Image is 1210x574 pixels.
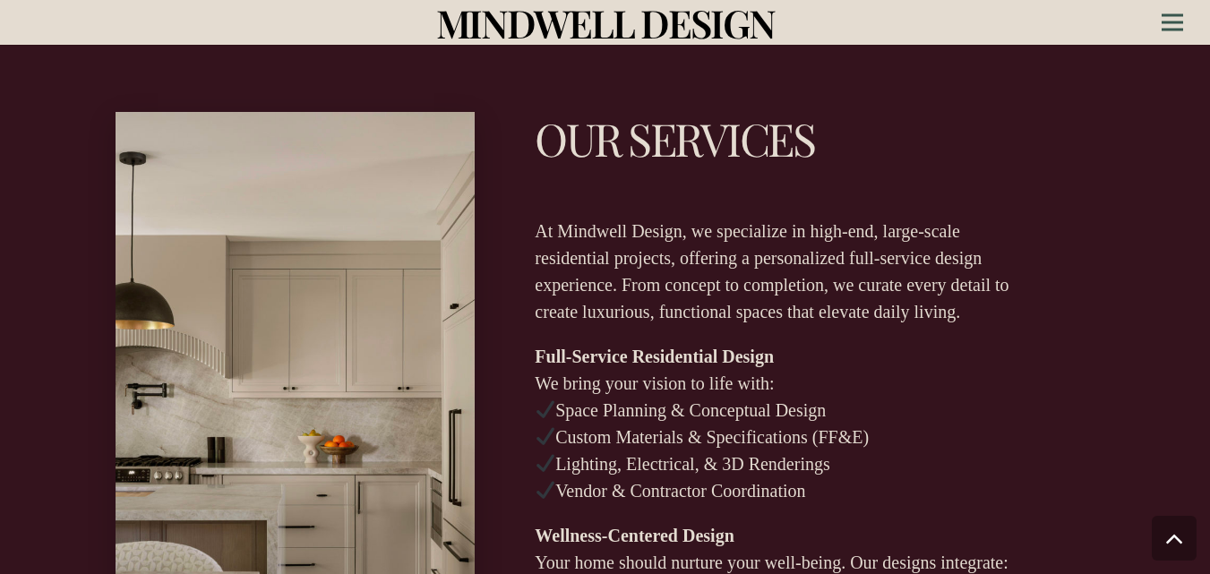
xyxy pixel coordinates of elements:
[536,427,554,445] img: ✔
[536,481,554,499] img: ✔
[536,400,554,418] img: ✔
[535,347,774,366] strong: Full-Service Residential Design
[535,343,1015,504] p: We bring your vision to life with: Space Planning & Conceptual Design Custom Materials & Specific...
[535,218,1015,325] p: At Mindwell Design, we specialize in high-end, large-scale residential projects, offering a perso...
[1152,516,1197,561] a: Back to top
[536,454,554,472] img: ✔
[535,112,814,166] h1: Our Services
[535,526,734,545] strong: Wellness-Centered Design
